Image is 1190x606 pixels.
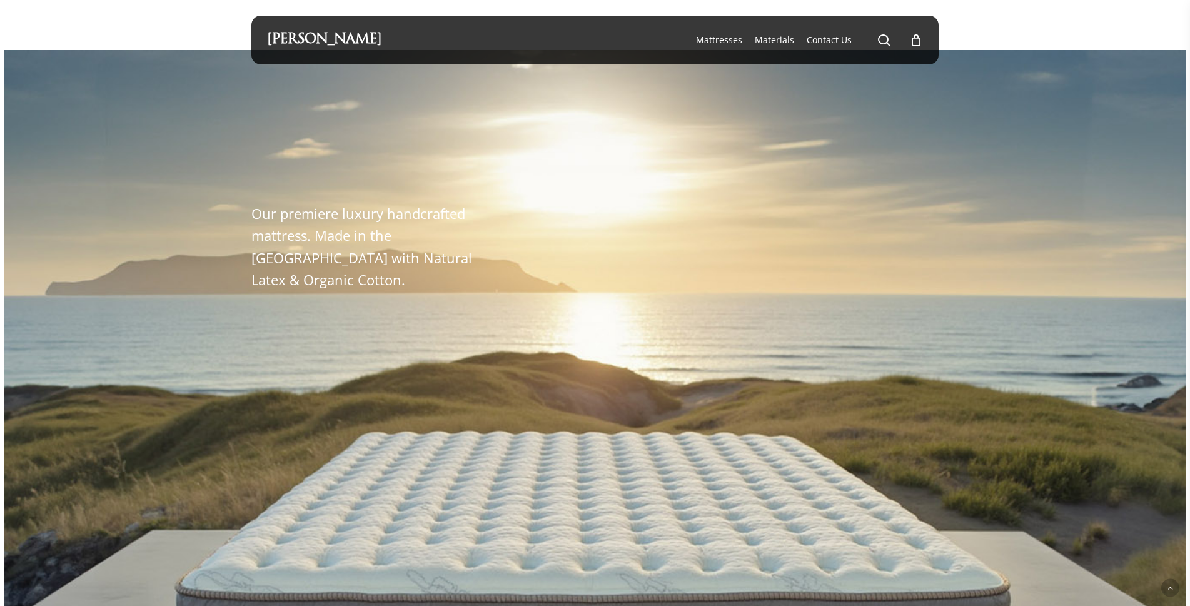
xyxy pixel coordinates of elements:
[1161,579,1179,597] a: Back to top
[755,34,794,46] a: Materials
[696,34,742,46] a: Mattresses
[251,149,538,188] h1: The Windsor
[267,33,381,47] a: [PERSON_NAME]
[690,16,923,64] nav: Main Menu
[807,34,852,46] a: Contact Us
[251,203,486,291] p: Our premiere luxury handcrafted mattress. Made in the [GEOGRAPHIC_DATA] with Natural Latex & Orga...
